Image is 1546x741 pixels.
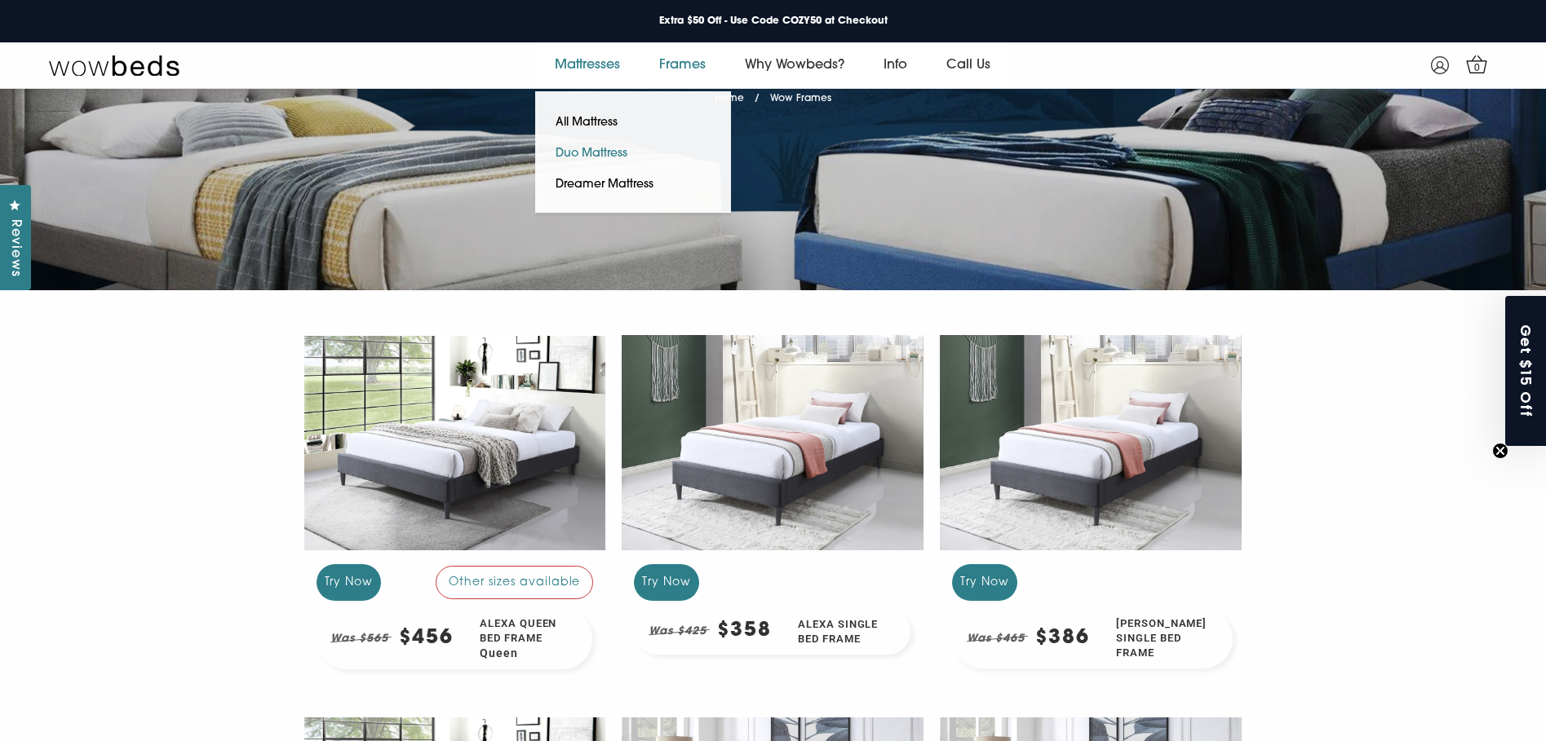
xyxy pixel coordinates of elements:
[1463,50,1491,78] a: 0
[717,621,772,642] div: $358
[725,42,864,88] a: Why Wowbeds?
[1469,60,1486,77] span: 0
[967,629,1028,649] em: Was $465
[1103,609,1233,668] div: [PERSON_NAME] Single Bed Frame
[864,42,927,88] a: Info
[927,42,1010,88] a: Call Us
[317,564,382,601] div: Try Now
[952,564,1017,601] div: Try Now
[770,94,831,104] span: Wow Frames
[304,329,606,682] a: Try Now Other sizes available Was $565 $456 Alexa Queen Bed FrameQueen
[646,11,901,32] a: Extra $50 Off - Use Code COZY50 at Checkout
[535,42,640,88] a: Mattresses
[467,609,592,669] div: Alexa Queen Bed Frame
[1035,629,1090,649] div: $386
[755,94,760,104] span: /
[640,42,725,88] a: Frames
[785,610,910,655] div: Alexa Single Bed Frame
[649,621,710,642] em: Was $425
[1505,296,1546,446] div: Get $15 OffClose teaser
[634,564,699,601] div: Try Now
[715,72,831,113] nav: breadcrumbs
[330,629,392,649] em: Was $565
[622,329,924,668] a: Try Now Was $425 $358 Alexa Single Bed Frame
[4,219,25,277] span: Reviews
[1492,443,1508,459] button: Close teaser
[535,108,638,139] a: All Mattress
[436,566,594,598] div: Other sizes available
[1517,324,1537,417] span: Get $15 Off
[535,139,648,170] a: Duo Mattress
[535,170,674,201] a: Dreamer Mattress
[940,329,1242,681] a: Try Now Was $465 $386 [PERSON_NAME] Single Bed Frame
[49,54,179,77] img: Wow Beds Logo
[399,629,454,649] div: $456
[480,646,566,662] span: Queen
